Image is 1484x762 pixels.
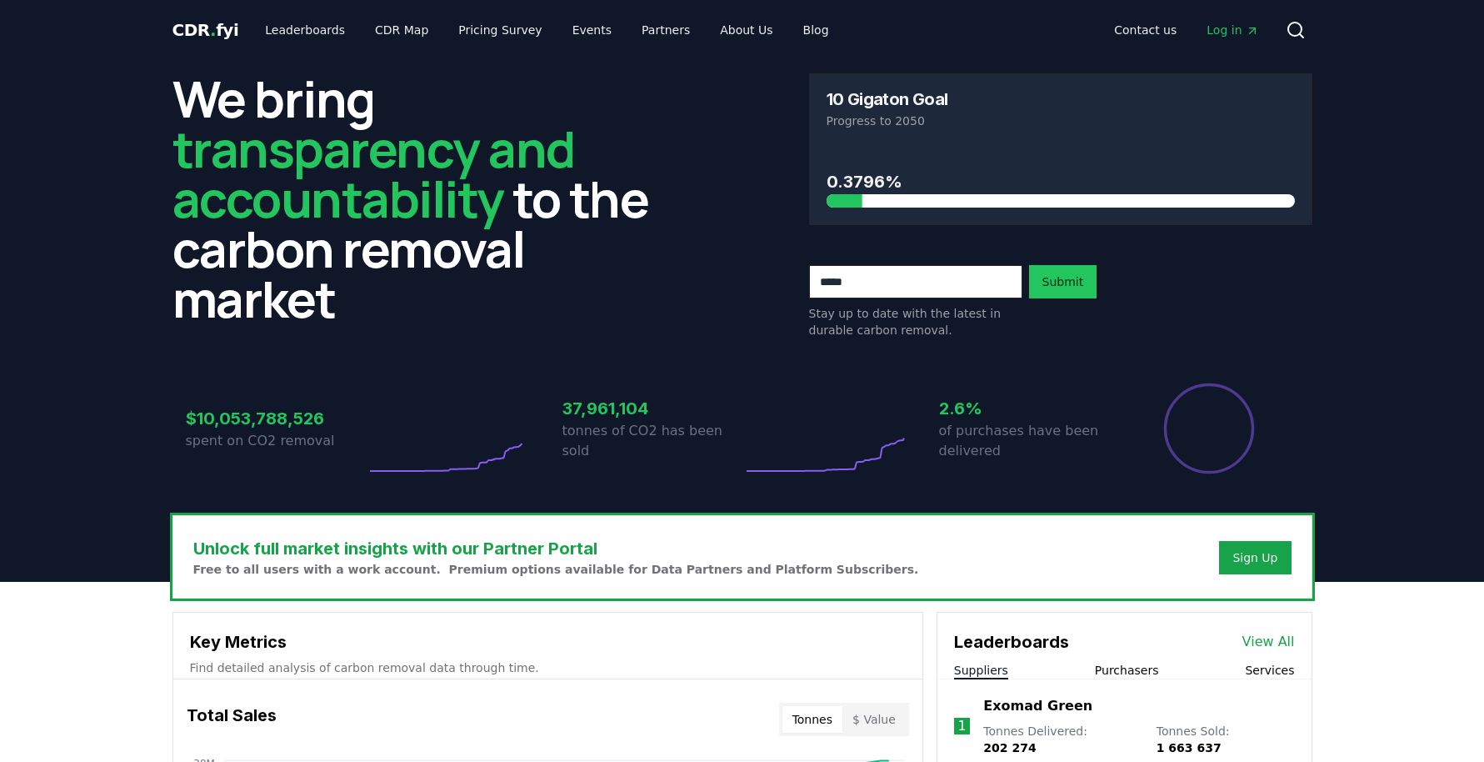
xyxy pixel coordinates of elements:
nav: Main [1101,15,1272,45]
h3: Unlock full market insights with our Partner Portal [193,536,919,561]
p: Tonnes Sold : [1157,723,1295,756]
h3: $10,053,788,526 [186,406,366,431]
span: . [210,20,216,40]
a: CDR.fyi [172,18,239,42]
a: Pricing Survey [445,15,555,45]
nav: Main [252,15,842,45]
a: Contact us [1101,15,1190,45]
h3: 10 Gigaton Goal [827,91,948,108]
button: Submit [1029,265,1097,298]
h3: 37,961,104 [562,396,742,421]
button: Tonnes [782,706,842,733]
h3: Total Sales [187,703,277,736]
button: Suppliers [954,662,1008,679]
a: Leaderboards [252,15,358,45]
span: CDR fyi [172,20,239,40]
p: spent on CO2 removal [186,431,366,451]
h2: We bring to the carbon removal market [172,73,676,323]
button: Sign Up [1219,541,1291,574]
p: of purchases have been delivered [939,421,1119,461]
a: CDR Map [362,15,442,45]
a: Events [559,15,625,45]
p: tonnes of CO2 has been sold [562,421,742,461]
div: Percentage of sales delivered [1162,382,1256,475]
p: Progress to 2050 [827,113,1295,129]
a: Blog [790,15,842,45]
span: transparency and accountability [172,114,575,233]
p: 1 [958,716,967,736]
a: Partners [628,15,703,45]
p: Tonnes Delivered : [983,723,1139,756]
h3: Leaderboards [954,629,1069,654]
h3: 2.6% [939,396,1119,421]
p: Free to all users with a work account. Premium options available for Data Partners and Platform S... [193,561,919,578]
a: View All [1242,632,1295,652]
button: $ Value [842,706,906,733]
a: Log in [1193,15,1272,45]
a: Exomad Green [983,696,1092,716]
p: Find detailed analysis of carbon removal data through time. [190,659,906,676]
h3: Key Metrics [190,629,906,654]
a: Sign Up [1232,549,1277,566]
span: 202 274 [983,741,1036,754]
button: Purchasers [1095,662,1159,679]
a: About Us [707,15,786,45]
button: Services [1245,662,1294,679]
span: Log in [1207,22,1258,38]
p: Stay up to date with the latest in durable carbon removal. [809,305,1022,338]
span: 1 663 637 [1157,741,1222,754]
h3: 0.3796% [827,169,1295,194]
